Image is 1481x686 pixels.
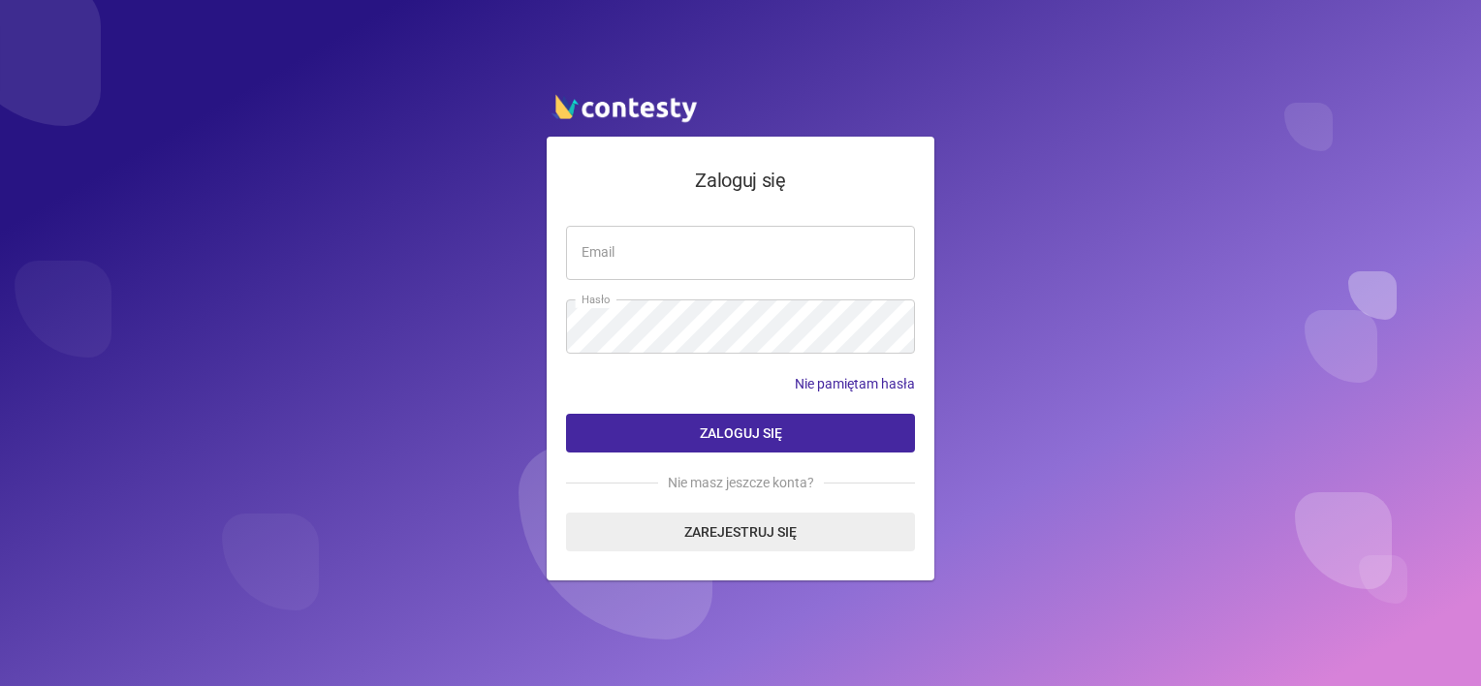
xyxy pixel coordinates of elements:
[547,86,702,127] img: contesty logo
[658,472,824,493] span: Nie masz jeszcze konta?
[566,414,915,452] button: Zaloguj się
[566,166,915,196] h4: Zaloguj się
[700,425,782,441] span: Zaloguj się
[566,513,915,551] a: Zarejestruj się
[795,373,915,394] a: Nie pamiętam hasła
